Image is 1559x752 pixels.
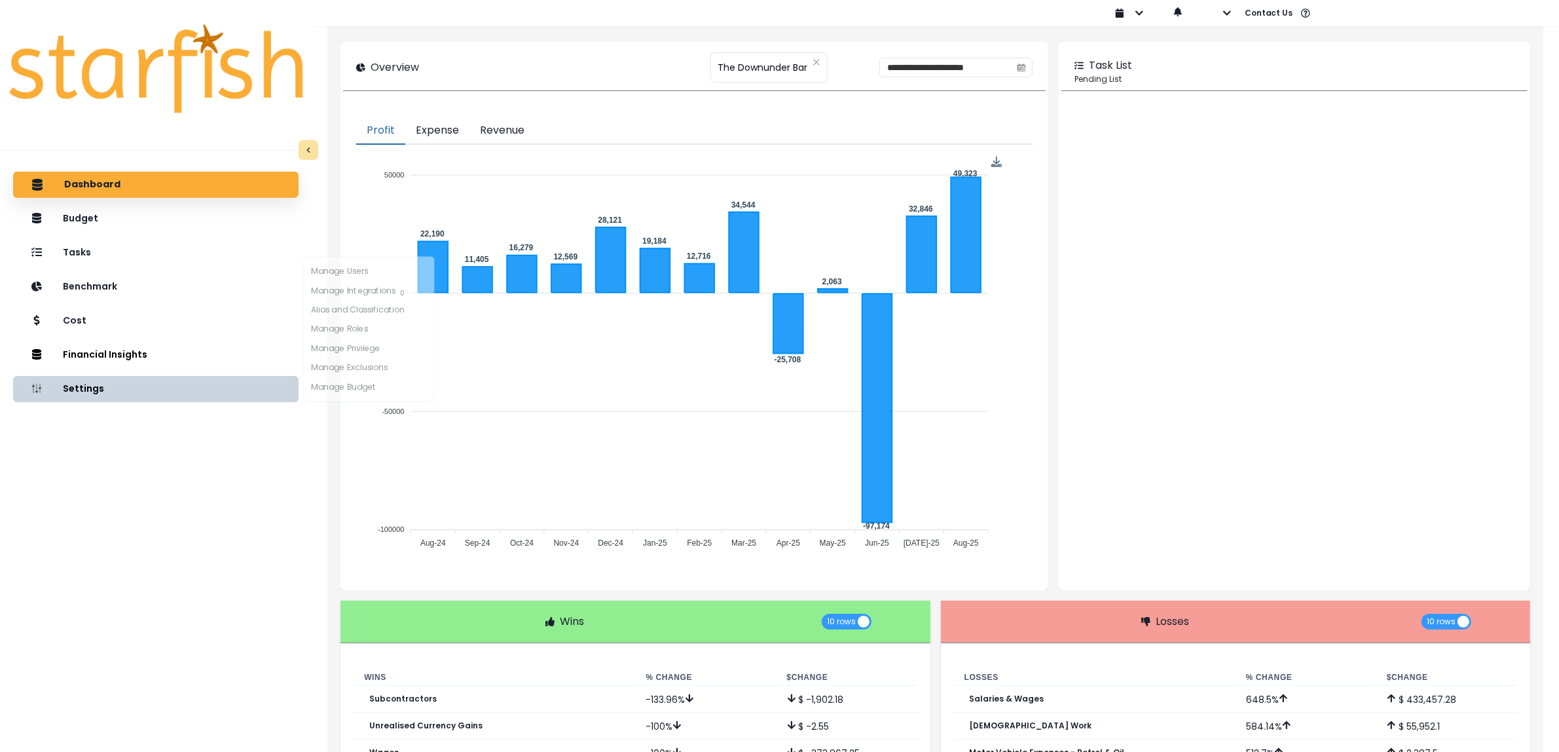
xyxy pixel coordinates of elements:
td: 648.5 % [1236,686,1376,713]
tspan: May-25 [820,538,846,548]
p: Wins [560,614,584,630]
button: Manage Budget [304,377,434,396]
td: $ -1,902.18 [777,686,917,713]
tspan: -50000 [382,407,404,415]
button: Clear [813,56,820,69]
tspan: Sep-24 [465,538,490,548]
th: % Change [635,669,776,686]
p: Tasks [63,247,91,258]
span: 10 rows [827,614,856,630]
td: $ 433,457.28 [1376,686,1517,713]
tspan: Nov-24 [554,538,579,548]
td: $ -2.55 [777,713,917,740]
button: Manage Privilege [304,339,434,358]
button: Benchmark [13,274,299,300]
div: Menu [991,157,1002,168]
p: Salaries & Wages [970,694,1044,704]
tspan: Oct-24 [510,538,534,548]
th: % Change [1236,669,1376,686]
p: Benchmark [63,281,117,292]
p: Task List [1089,58,1132,73]
p: [DEMOGRAPHIC_DATA] Work [970,721,1092,730]
span: 10 rows [1427,614,1456,630]
th: $ Change [777,669,917,686]
p: Overview [371,60,419,75]
button: Financial Insights [13,342,299,368]
p: Subcontractors [369,694,437,704]
tspan: 50000 [384,171,405,179]
p: Losses [1156,614,1189,630]
p: Budget [63,213,98,224]
button: Manage Roles [304,319,434,338]
p: Pending List [1074,73,1514,85]
button: Profit [356,117,405,145]
svg: close [813,58,820,66]
button: Manage Users [304,261,434,280]
td: 584.14 % [1236,713,1376,740]
td: -100 % [635,713,776,740]
img: Download Profit [991,157,1002,168]
th: $ Change [1376,669,1517,686]
p: Unrealised Currency Gains [369,721,483,730]
button: Settings [13,376,299,402]
tspan: Mar-25 [732,538,757,548]
tspan: Apr-25 [777,538,800,548]
tspan: -100000 [378,526,404,534]
button: Expense [405,117,469,145]
p: Dashboard [64,179,120,191]
button: Tasks [13,240,299,266]
p: Cost [63,315,86,326]
button: Dashboard [13,172,299,198]
span: The Downunder Bar [718,54,807,81]
td: -133.96 % [635,686,776,713]
th: Losses [954,669,1236,686]
button: Budget [13,206,299,232]
tspan: Aug-25 [954,538,980,548]
button: Alias and Classification [304,300,434,319]
button: Manage Integrations [304,281,434,300]
button: Manage Exclusions [304,358,434,377]
tspan: Jun-25 [866,538,890,548]
td: $ 55,952.1 [1376,713,1517,740]
button: Revenue [469,117,535,145]
tspan: Feb-25 [688,538,712,548]
tspan: Aug-24 [420,538,446,548]
tspan: Jan-25 [644,538,668,548]
button: Cost [13,308,299,334]
tspan: Dec-24 [598,538,624,548]
svg: calendar [1017,63,1026,72]
th: Wins [354,669,635,686]
tspan: [DATE]-25 [904,538,940,548]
